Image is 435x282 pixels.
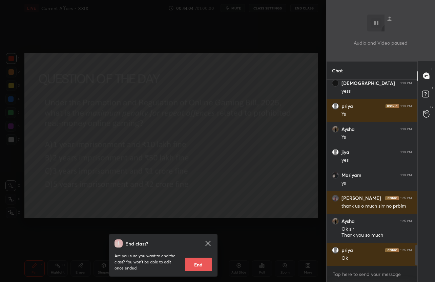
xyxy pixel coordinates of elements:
[327,62,348,79] p: Chat
[341,126,355,132] h6: Aysha
[332,247,339,254] img: default.png
[431,86,433,91] p: D
[341,247,353,253] h6: priya
[400,127,412,131] div: 1:18 PM
[400,248,412,252] div: 1:26 PM
[400,196,412,200] div: 1:26 PM
[385,196,399,200] img: iconic-dark.1390631f.png
[332,172,339,179] img: 3
[115,253,180,271] p: Are you sure you want to end the class? You won’t be able to edit once ended.
[400,104,412,108] div: 1:18 PM
[341,203,412,210] div: thank us o much sirr no prblm
[332,80,339,87] img: c6a1c05b4ef34f5bad3968ddbb1ef01f.jpg
[327,80,417,266] div: grid
[341,255,412,262] div: Ok
[400,81,412,85] div: 1:18 PM
[341,226,412,239] div: Ok sir Thank you so much
[341,88,412,95] div: yess
[341,80,395,86] h6: [DEMOGRAPHIC_DATA]
[431,67,433,72] p: T
[341,180,412,187] div: ys
[332,149,339,156] img: default.png
[400,173,412,177] div: 1:18 PM
[386,104,399,108] img: iconic-dark.1390631f.png
[354,39,408,46] p: Audio and Video paused
[332,195,339,202] img: 746fb714dc044374aca43f21b94be0ea.jpg
[341,149,349,155] h6: jiya
[341,111,412,118] div: Ys
[400,150,412,154] div: 1:18 PM
[341,218,355,224] h6: Aysha
[332,126,339,133] img: ad1ddc676bc54f98b4bf959bf02c73da.jpg
[341,157,412,164] div: yes
[385,248,399,252] img: iconic-dark.1390631f.png
[332,103,339,110] img: default.png
[185,258,212,271] button: End
[125,240,148,247] h4: End class?
[341,172,361,178] h6: Mariyam
[400,219,412,223] div: 1:26 PM
[341,134,412,141] div: Ys
[341,103,353,109] h6: priya
[430,104,433,110] p: G
[341,195,381,201] h6: [PERSON_NAME]
[332,218,339,225] img: ad1ddc676bc54f98b4bf959bf02c73da.jpg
